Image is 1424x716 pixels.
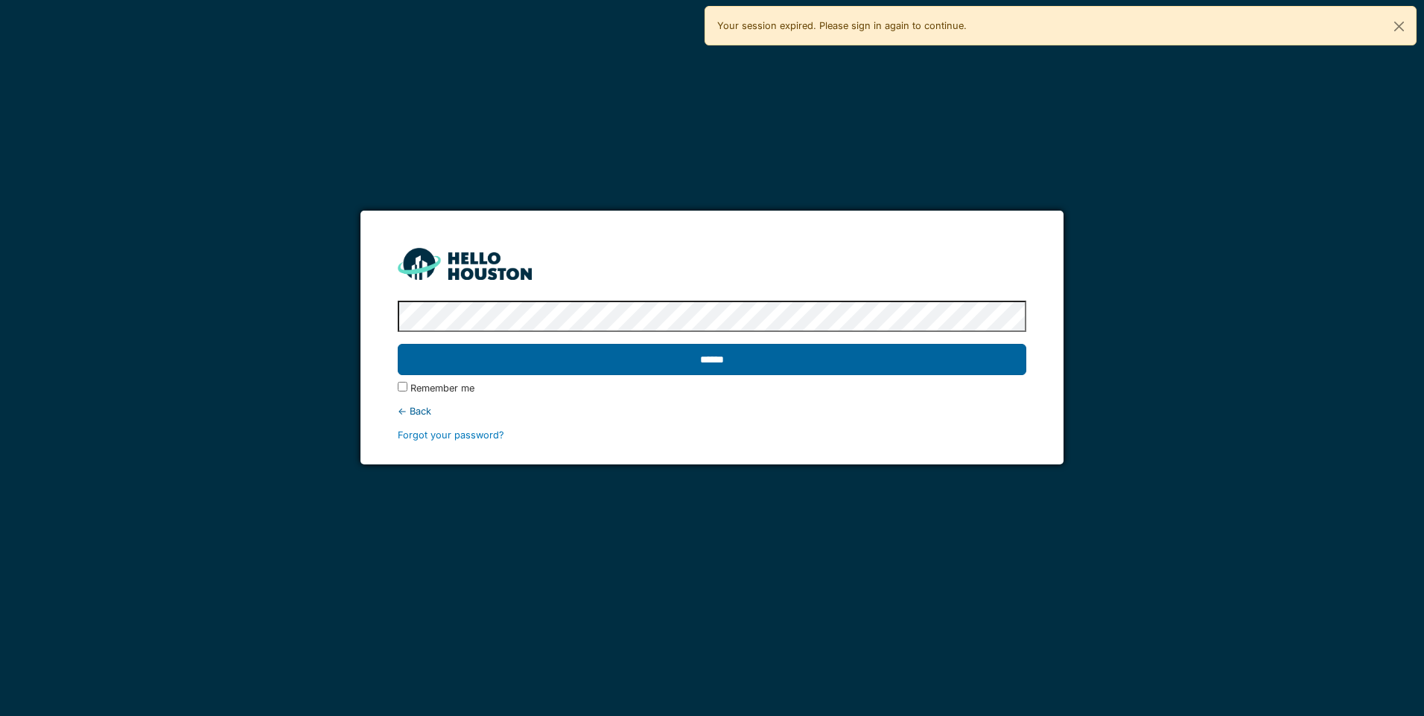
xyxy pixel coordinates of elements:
a: Forgot your password? [398,429,504,441]
button: Close [1382,7,1416,46]
div: Your session expired. Please sign in again to continue. [705,6,1417,45]
label: Remember me [410,381,474,395]
div: ← Back [398,404,1026,418]
img: HH_line-BYnF2_Hg.png [398,248,532,280]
